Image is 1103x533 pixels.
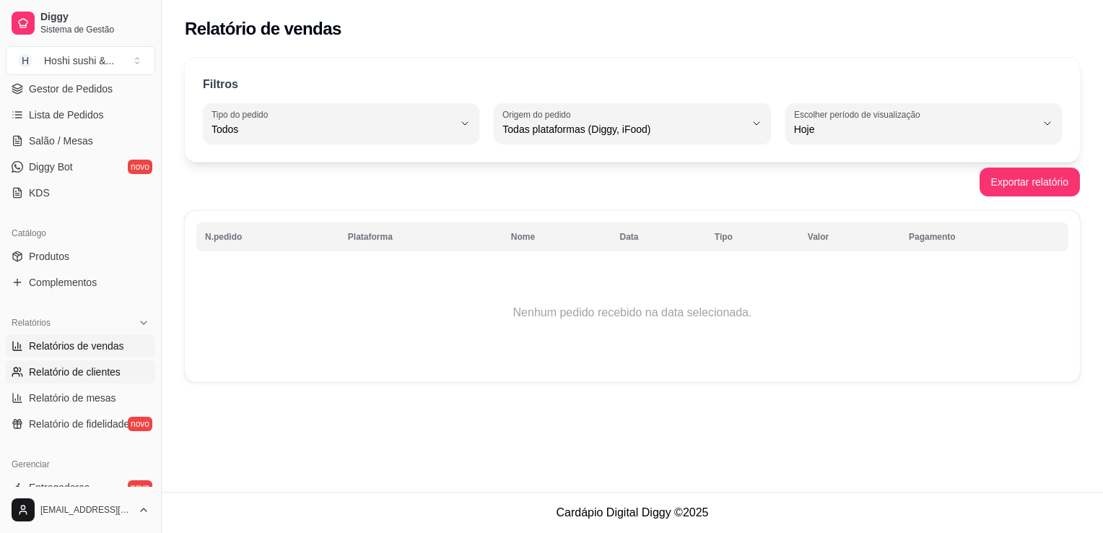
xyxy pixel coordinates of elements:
button: Escolher período de visualizaçãoHoje [785,103,1062,144]
span: Sistema de Gestão [40,24,149,35]
th: Plataforma [339,222,502,251]
th: Data [611,222,705,251]
span: H [18,53,32,68]
label: Escolher período de visualização [794,108,925,121]
footer: Cardápio Digital Diggy © 2025 [162,492,1103,533]
div: Gerenciar [6,453,155,476]
a: Relatórios de vendas [6,334,155,357]
span: Gestor de Pedidos [29,82,113,96]
th: Tipo [706,222,799,251]
p: Filtros [203,76,238,93]
div: Hoshi sushi & ... [44,53,114,68]
div: Catálogo [6,222,155,245]
a: Gestor de Pedidos [6,77,155,100]
th: Valor [799,222,900,251]
span: Relatório de fidelidade [29,417,129,431]
td: Nenhum pedido recebido na data selecionada. [196,255,1068,370]
span: Diggy Bot [29,160,73,174]
span: Todos [212,122,453,136]
span: Lista de Pedidos [29,108,104,122]
span: Relatório de clientes [29,365,121,379]
a: Diggy Botnovo [6,155,155,178]
span: KDS [29,186,50,200]
span: Hoje [794,122,1036,136]
button: Select a team [6,46,155,75]
a: Complementos [6,271,155,294]
label: Tipo do pedido [212,108,273,121]
label: Origem do pedido [502,108,575,121]
button: Origem do pedidoTodas plataformas (Diggy, iFood) [494,103,770,144]
th: Nome [502,222,611,251]
span: [EMAIL_ADDRESS][DOMAIN_NAME] [40,504,132,516]
span: Complementos [29,275,97,290]
a: Relatório de mesas [6,386,155,409]
a: Relatório de fidelidadenovo [6,412,155,435]
button: Exportar relatório [980,168,1080,196]
th: Pagamento [900,222,1068,251]
a: KDS [6,181,155,204]
h2: Relatório de vendas [185,17,341,40]
th: N.pedido [196,222,339,251]
a: DiggySistema de Gestão [6,6,155,40]
span: Entregadores [29,480,90,495]
button: [EMAIL_ADDRESS][DOMAIN_NAME] [6,493,155,527]
button: Tipo do pedidoTodos [203,103,479,144]
span: Todas plataformas (Diggy, iFood) [502,122,744,136]
a: Produtos [6,245,155,268]
span: Diggy [40,11,149,24]
span: Produtos [29,249,69,264]
a: Relatório de clientes [6,360,155,383]
span: Relatórios de vendas [29,339,124,353]
span: Salão / Mesas [29,134,93,148]
span: Relatório de mesas [29,391,116,405]
span: Relatórios [12,317,51,329]
a: Entregadoresnovo [6,476,155,499]
a: Salão / Mesas [6,129,155,152]
a: Lista de Pedidos [6,103,155,126]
